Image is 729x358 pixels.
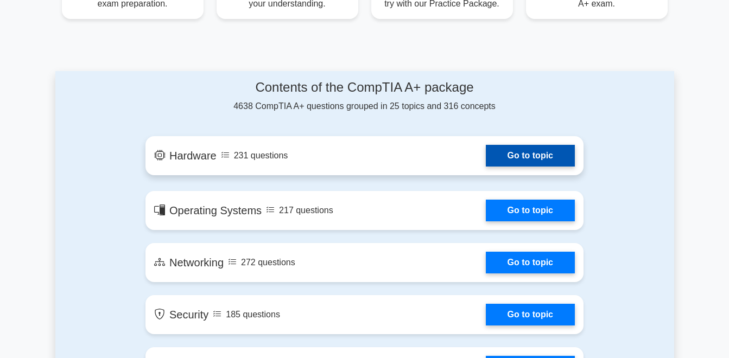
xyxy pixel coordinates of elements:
[486,200,575,221] a: Go to topic
[486,145,575,167] a: Go to topic
[145,80,584,113] div: 4638 CompTIA A+ questions grouped in 25 topics and 316 concepts
[145,80,584,95] h4: Contents of the CompTIA A+ package
[486,252,575,273] a: Go to topic
[486,304,575,325] a: Go to topic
